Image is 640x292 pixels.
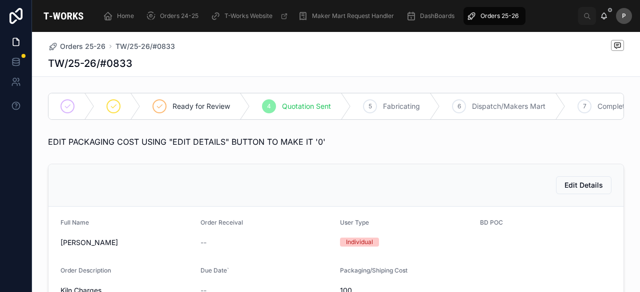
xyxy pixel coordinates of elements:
[457,102,461,110] span: 6
[224,12,272,20] span: T-Works Website
[597,101,629,111] span: Complete
[403,7,461,25] a: DashBoards
[160,12,198,20] span: Orders 24-25
[207,7,293,25] a: T-Works Website
[48,137,325,147] span: EDIT PACKAGING COST USING "EDIT DETAILS" BUTTON TO MAKE IT '0'
[40,8,87,24] img: App logo
[95,5,578,27] div: scrollable content
[143,7,205,25] a: Orders 24-25
[117,12,134,20] span: Home
[60,238,192,248] span: [PERSON_NAME]
[480,219,503,226] span: BD POC
[200,267,229,274] span: Due Date`
[622,12,626,20] span: P
[340,219,369,226] span: User Type
[60,41,105,51] span: Orders 25-26
[340,267,407,274] span: Packaging/Shiping Cost
[564,180,603,190] span: Edit Details
[346,238,373,247] div: Individual
[282,101,331,111] span: Quotation Sent
[463,7,525,25] a: Orders 25-26
[100,7,141,25] a: Home
[172,101,230,111] span: Ready for Review
[267,102,271,110] span: 4
[472,101,545,111] span: Dispatch/Makers Mart
[383,101,420,111] span: Fabricating
[60,219,89,226] span: Full Name
[583,102,586,110] span: 7
[60,267,111,274] span: Order Description
[200,219,243,226] span: Order Receival
[368,102,372,110] span: 5
[556,176,611,194] button: Edit Details
[48,41,105,51] a: Orders 25-26
[48,56,132,70] h1: TW/25-26/#0833
[200,238,206,248] span: --
[312,12,394,20] span: Maker Mart Request Handler
[420,12,454,20] span: DashBoards
[115,41,175,51] a: TW/25-26/#0833
[295,7,401,25] a: Maker Mart Request Handler
[480,12,518,20] span: Orders 25-26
